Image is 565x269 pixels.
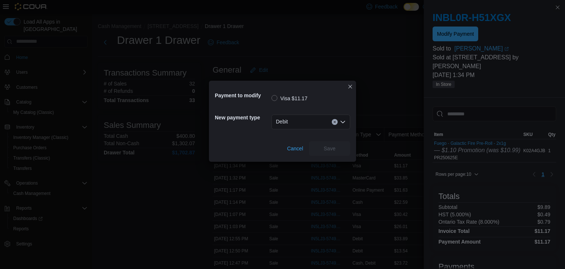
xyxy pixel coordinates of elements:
[287,145,303,152] span: Cancel
[215,110,270,125] h5: New payment type
[215,88,270,103] h5: Payment to modify
[340,119,346,125] button: Open list of options
[284,141,306,156] button: Cancel
[324,145,335,152] span: Save
[276,117,288,126] span: Debit
[291,118,292,126] input: Accessible screen reader label
[271,94,308,103] label: Visa $11.17
[346,82,355,91] button: Closes this modal window
[309,141,350,156] button: Save
[332,119,338,125] button: Clear input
